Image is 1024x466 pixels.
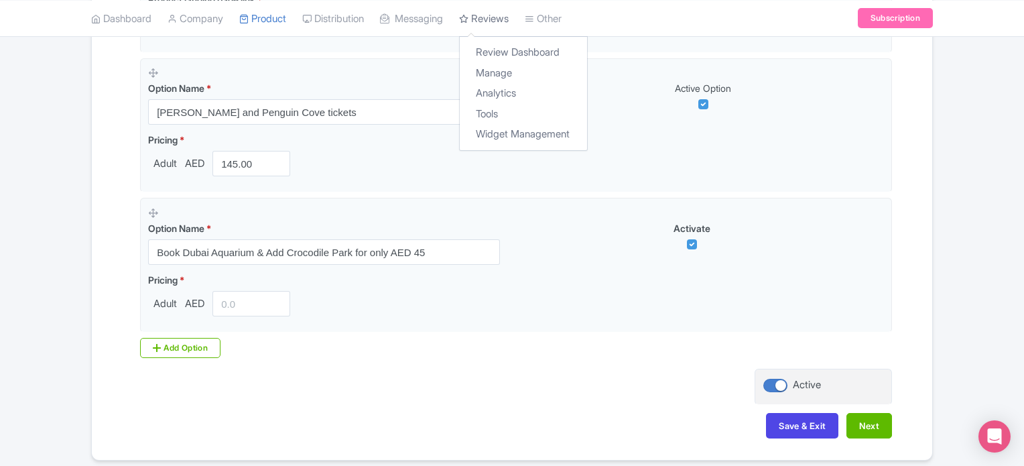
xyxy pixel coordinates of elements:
[148,99,493,125] input: Option Name
[858,8,933,28] a: Subscription
[793,377,821,393] div: Active
[766,413,838,439] button: Save & Exit
[460,62,587,83] a: Manage
[148,274,178,286] span: Pricing
[674,223,710,234] span: Activate
[148,239,500,265] input: Option Name
[460,124,587,145] a: Widget Management
[182,156,207,172] span: AED
[212,151,290,176] input: 0.00
[675,82,731,94] span: Active Option
[140,338,220,358] div: Add Option
[148,296,182,312] span: Adult
[460,103,587,124] a: Tools
[148,82,204,94] span: Option Name
[212,291,290,316] input: 0.0
[148,223,204,234] span: Option Name
[148,156,182,172] span: Adult
[978,420,1011,453] div: Open Intercom Messenger
[182,296,207,312] span: AED
[846,413,892,439] button: Next
[460,42,587,63] a: Review Dashboard
[148,134,178,145] span: Pricing
[460,83,587,104] a: Analytics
